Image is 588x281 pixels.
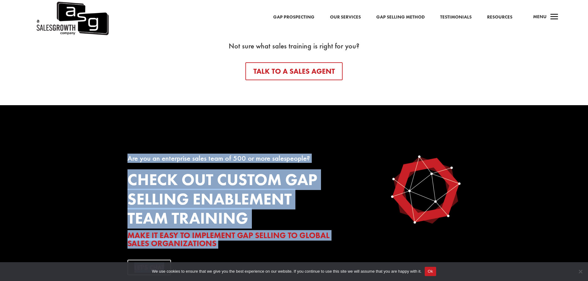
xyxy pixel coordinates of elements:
a: Talk To A Sales Agent [245,62,343,81]
span: We use cookies to ensure that we give you the best experience on our website. If you continue to ... [152,268,421,275]
span: No [577,268,583,275]
a: Our Services [330,13,361,21]
h2: Not sure what sales training is right for you? [127,43,461,53]
a: Gap Prospecting [273,13,315,21]
h3: Check out custom Gap Selling enablement team training [127,170,373,231]
h4: make it easy TO IMPLEMENT GAP SELLING TO GLOBAL SALES ORGANIZATIONS [127,231,373,250]
a: Testimonials [440,13,472,21]
button: Ok [425,267,436,276]
span: Menu [533,14,547,20]
a: Let's Chat [127,260,171,275]
img: enterprize-training-symbol [391,155,461,224]
p: Are you an enterprise sales team of 500 or more salespeople? [127,155,373,162]
a: Resources [487,13,512,21]
a: Gap Selling Method [376,13,425,21]
span: a [548,11,561,23]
